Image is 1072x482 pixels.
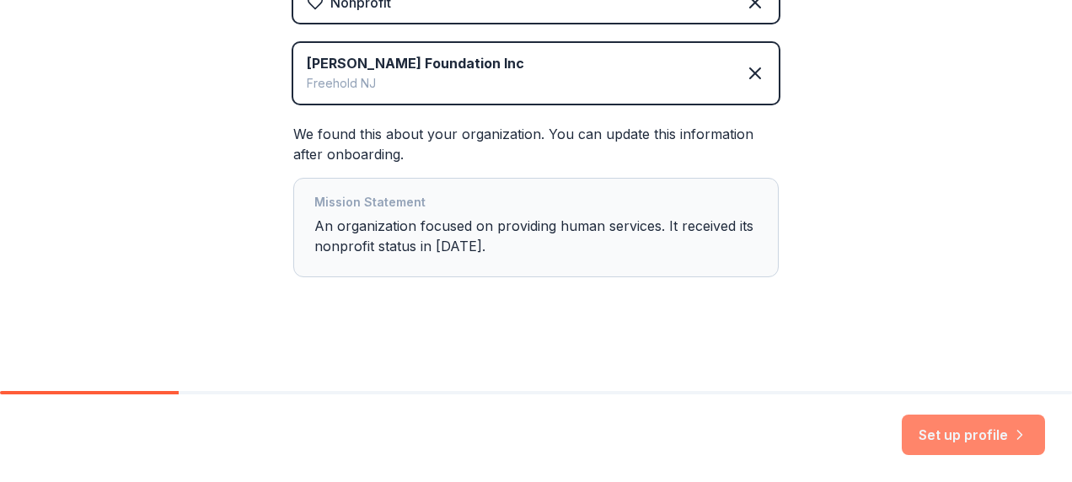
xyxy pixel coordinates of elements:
div: An organization focused on providing human services. It received its nonprofit status in [DATE]. [314,192,758,263]
div: We found this about your organization. You can update this information after onboarding. [293,124,779,277]
div: [PERSON_NAME] Foundation Inc [307,53,524,73]
div: Freehold NJ [307,73,524,94]
div: Mission Statement [314,192,758,216]
button: Set up profile [902,415,1045,455]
